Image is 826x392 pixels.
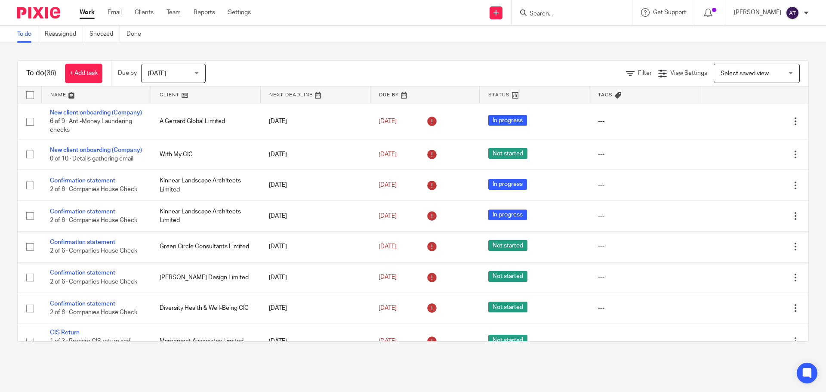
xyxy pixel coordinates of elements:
a: Reports [194,8,215,17]
input: Search [529,10,606,18]
span: [DATE] [379,305,397,311]
span: Not started [488,335,527,346]
a: Email [108,8,122,17]
div: --- [598,117,690,126]
div: --- [598,273,690,282]
span: In progress [488,210,527,220]
a: Reassigned [45,26,83,43]
img: Pixie [17,7,60,19]
span: Select saved view [721,71,769,77]
td: [PERSON_NAME] Design Limited [151,262,261,293]
span: [DATE] [379,151,397,157]
img: svg%3E [786,6,799,20]
td: [DATE] [260,262,370,293]
a: Confirmation statement [50,301,115,307]
span: Not started [488,240,527,251]
span: 6 of 9 · Anti-Money Laundering checks [50,118,132,133]
a: Work [80,8,95,17]
span: In progress [488,179,527,190]
div: --- [598,304,690,312]
span: Filter [638,70,652,76]
td: [DATE] [260,201,370,231]
span: 1 of 3 · Prepare CIS return and sent to client for approval [50,338,130,353]
a: New client onboarding (Company) [50,110,142,116]
span: 2 of 6 · Companies House Check [50,279,137,285]
td: [DATE] [260,170,370,201]
td: Marchmont Associates Limited [151,324,261,359]
a: Snoozed [89,26,120,43]
p: [PERSON_NAME] [734,8,781,17]
span: [DATE] [379,338,397,344]
span: [DATE] [148,71,166,77]
span: 2 of 6 · Companies House Check [50,309,137,315]
span: Not started [488,271,527,282]
div: --- [598,150,690,159]
a: + Add task [65,64,102,83]
span: [DATE] [379,182,397,188]
span: 2 of 6 · Companies House Check [50,217,137,223]
td: Green Circle Consultants Limited [151,231,261,262]
a: Confirmation statement [50,270,115,276]
div: --- [598,337,690,346]
a: New client onboarding (Company) [50,147,142,153]
span: In progress [488,115,527,126]
td: A Gerrard Global Limited [151,104,261,139]
p: Due by [118,69,137,77]
a: Confirmation statement [50,239,115,245]
span: Not started [488,302,527,312]
td: [DATE] [260,324,370,359]
td: Kinnear Landscape Architects Limited [151,201,261,231]
span: 2 of 6 · Companies House Check [50,187,137,193]
span: [DATE] [379,213,397,219]
a: Confirmation statement [50,178,115,184]
td: Kinnear Landscape Architects Limited [151,170,261,201]
div: --- [598,181,690,189]
td: [DATE] [260,293,370,324]
td: Diversity Health & Well-Being CIC [151,293,261,324]
span: (36) [44,70,56,77]
span: Tags [598,93,613,97]
a: Team [166,8,181,17]
td: With My CIC [151,139,261,170]
span: View Settings [670,70,707,76]
a: Clients [135,8,154,17]
span: [DATE] [379,118,397,124]
td: [DATE] [260,104,370,139]
span: [DATE] [379,244,397,250]
td: [DATE] [260,231,370,262]
span: 2 of 6 · Companies House Check [50,248,137,254]
a: Done [126,26,148,43]
span: Get Support [653,9,686,15]
a: Settings [228,8,251,17]
a: To do [17,26,38,43]
h1: To do [26,69,56,78]
td: [DATE] [260,139,370,170]
div: --- [598,212,690,220]
span: 0 of 10 · Details gathering email [50,156,133,162]
span: Not started [488,148,527,159]
div: --- [598,242,690,251]
span: [DATE] [379,275,397,281]
a: Confirmation statement [50,209,115,215]
a: CIS Return [50,330,80,336]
